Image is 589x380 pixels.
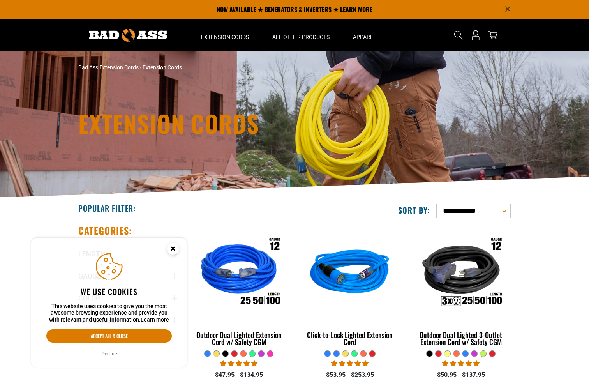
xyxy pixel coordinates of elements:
[141,316,169,323] a: Learn more
[300,331,400,345] div: Click-to-Lock Lighted Extension Cord
[143,64,182,71] span: Extension Cords
[220,360,257,367] span: 4.81 stars
[189,370,289,380] div: $47.95 - $134.95
[331,360,369,367] span: 4.87 stars
[353,34,376,41] span: Apparel
[272,34,330,41] span: All Other Products
[452,29,465,41] summary: Search
[78,111,363,135] h1: Extension Cords
[411,370,511,380] div: $50.95 - $137.95
[46,303,172,323] p: This website uses cookies to give you the most awesome browsing experience and provide you with r...
[341,19,388,51] summary: Apparel
[31,238,187,368] aside: Cookie Consent
[189,19,261,51] summary: Extension Cords
[78,64,139,71] a: Bad Ass Extension Cords
[300,370,400,380] div: $53.95 - $253.95
[201,34,249,41] span: Extension Cords
[46,329,172,343] button: Accept all & close
[398,205,430,215] label: Sort by:
[411,224,511,350] a: Outdoor Dual Lighted 3-Outlet Extension Cord w/ Safety CGM Outdoor Dual Lighted 3-Outlet Extensio...
[46,286,172,297] h2: We use cookies
[300,224,400,350] a: blue Click-to-Lock Lighted Extension Cord
[411,331,511,345] div: Outdoor Dual Lighted 3-Outlet Extension Cord w/ Safety CGM
[78,64,363,72] nav: breadcrumbs
[140,64,141,71] span: ›
[442,360,480,367] span: 4.80 stars
[89,29,167,42] img: Bad Ass Extension Cords
[261,19,341,51] summary: All Other Products
[189,224,289,350] a: Outdoor Dual Lighted Extension Cord w/ Safety CGM Outdoor Dual Lighted Extension Cord w/ Safety CGM
[78,224,132,237] h2: Categories:
[190,228,288,318] img: Outdoor Dual Lighted Extension Cord w/ Safety CGM
[301,228,399,318] img: blue
[78,203,136,213] h2: Popular Filter:
[189,331,289,345] div: Outdoor Dual Lighted Extension Cord w/ Safety CGM
[99,350,119,358] button: Decline
[412,228,510,318] img: Outdoor Dual Lighted 3-Outlet Extension Cord w/ Safety CGM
